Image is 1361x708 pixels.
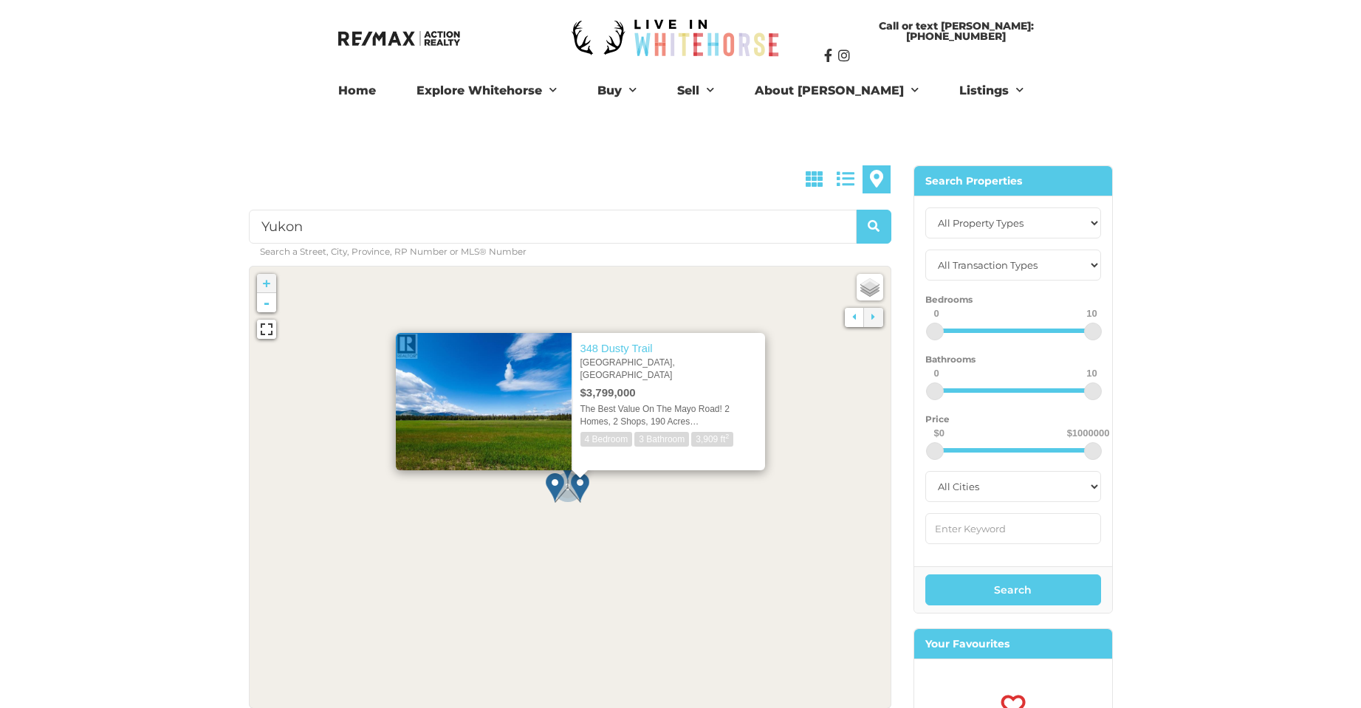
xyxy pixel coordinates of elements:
[405,76,568,106] a: Explore Whitehorse
[586,76,648,106] a: Buy
[396,333,572,470] img: 348 DUSTY TRAIL, 348 DUSTY TRAIL, Yukon
[744,76,930,106] a: About [PERSON_NAME]
[691,432,733,447] span: 3,909 ft
[1086,309,1097,318] div: 10
[327,76,387,106] a: Home
[925,174,1022,188] strong: Search Properties
[934,428,945,438] div: $0
[580,343,653,354] a: 348 Dusty Trail
[1086,368,1097,378] div: 10
[857,274,883,300] a: Layers
[948,76,1035,106] a: Listings
[925,294,973,305] small: Bedrooms
[666,76,725,106] a: Sell
[571,472,589,503] img: marker-icon-default.png
[580,403,758,428] div: The Best Value On The Mayo Road! 2 Homes, 2 Shops, 190 Acres…
[260,246,527,257] small: Search a Street, City, Province, RP Number or MLS® Number
[934,368,939,378] div: 0
[580,385,758,400] div: $3,799,000
[1067,428,1110,438] div: $1000000
[580,357,758,382] div: [GEOGRAPHIC_DATA], [GEOGRAPHIC_DATA]
[634,432,689,447] span: 3 Bathroom
[925,513,1101,544] input: Enter Keyword
[824,13,1089,49] a: Call or text [PERSON_NAME]: [PHONE_NUMBER]
[275,76,1087,106] nav: Menu
[925,354,976,365] small: Bathrooms
[725,433,729,440] sup: 2
[257,320,276,339] a: View Fullscreen
[257,274,276,293] a: +
[257,293,276,312] a: -
[565,482,570,492] span: 3
[546,472,564,503] img: marker-icon-default.png
[925,637,1009,650] strong: Your Favourites
[839,21,1074,41] span: Call or text [PERSON_NAME]: [PHONE_NUMBER]
[925,413,950,425] small: Price
[580,432,633,447] span: 4 Bedroom
[934,309,939,318] div: 0
[925,574,1101,605] button: Search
